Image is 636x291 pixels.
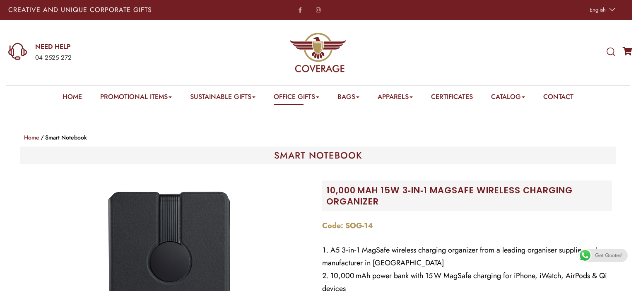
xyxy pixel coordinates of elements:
h2: 10,000 MAH 15W 3‑IN‑1 MAGSAFE WIRELESS CHARGING ORGANIZER [326,185,612,207]
a: Certificates [431,92,473,105]
li: Smart Notebook [39,132,87,142]
a: NEED HELP [35,42,208,51]
span: Get Quotes! [595,249,623,262]
a: Catalog [491,92,525,105]
a: Contact [543,92,573,105]
a: Sustainable Gifts [190,92,255,105]
p: Creative and Unique Corporate Gifts [8,7,250,13]
a: Apparels [378,92,413,105]
a: Office Gifts [274,92,319,105]
a: Home [63,92,82,105]
span: English [590,6,606,14]
strong: Code: SOG-14 [322,220,373,231]
a: Bags [337,92,359,105]
div: 04 2525 272 [35,53,208,63]
a: Home [24,133,39,142]
h1: SMART NOTEBOOK [24,151,612,160]
li: A5 3‑in‑1 MagSafe wireless charging organizer from a leading organiser supplier and manufacturer ... [322,244,612,269]
a: English [585,4,617,16]
a: Promotional Items [100,92,172,105]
